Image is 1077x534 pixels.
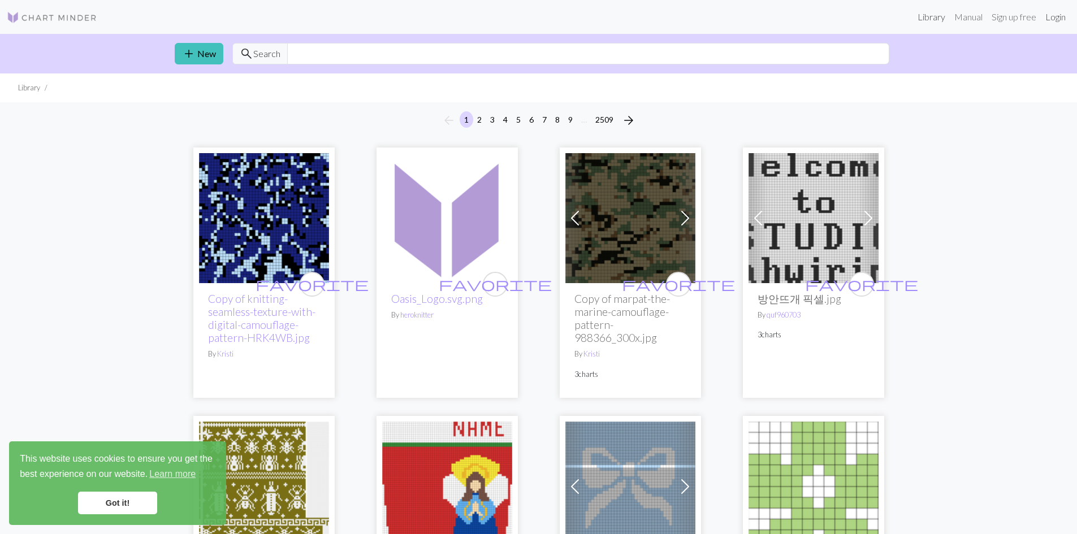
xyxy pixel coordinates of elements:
[950,6,987,28] a: Manual
[300,272,325,297] button: favourite
[208,292,315,344] a: Copy of knitting-seamless-texture-with-digital-camouflage-pattern-HRK4WB.jpg
[565,153,695,283] img: marpat-the-marine-camouflage-pattern-988366_300x.jpg
[499,111,512,128] button: 4
[574,349,686,359] p: By
[591,111,618,128] button: 2509
[391,310,503,320] p: By
[622,275,735,293] span: favorite
[7,11,97,24] img: Logo
[256,275,369,293] span: favorite
[749,211,879,222] a: 방안뜨개 픽셀.jpg
[758,329,870,340] p: 3 charts
[256,273,369,296] i: favourite
[391,292,483,305] a: Oasis_Logo.svg.png
[583,349,600,358] a: Kristi
[483,272,508,297] button: favourite
[382,211,512,222] a: Oasis_Logo.svg.png
[749,153,879,283] img: 방안뜨개 픽셀.jpg
[551,111,564,128] button: 8
[217,349,233,358] a: Kristi
[525,111,538,128] button: 6
[199,480,329,490] a: bugs
[758,292,870,305] h2: 방안뜨개 픽셀.jpg
[849,272,874,297] button: favourite
[805,273,918,296] i: favourite
[382,480,512,490] a: angel stocking
[473,111,486,128] button: 2
[565,480,695,490] a: Bow
[565,211,695,222] a: marpat-the-marine-camouflage-pattern-988366_300x.jpg
[767,310,801,319] a: quf960703
[460,111,473,128] button: 1
[18,83,40,93] li: Library
[208,349,320,359] p: By
[240,46,253,62] span: search
[148,466,197,483] a: learn more about cookies
[913,6,950,28] a: Library
[9,441,226,525] div: cookieconsent
[439,273,552,296] i: favourite
[987,6,1041,28] a: Sign up free
[512,111,525,128] button: 5
[564,111,577,128] button: 9
[749,480,879,490] a: Large flower
[175,43,223,64] a: New
[253,47,280,60] span: Search
[666,272,691,297] button: favourite
[538,111,551,128] button: 7
[78,492,157,514] a: dismiss cookie message
[199,211,329,222] a: knitting-seamless-texture-with-digital-camouflage-pattern-HRK4WB.jpg
[758,310,870,320] p: By
[182,46,196,62] span: add
[622,114,635,127] i: Next
[1041,6,1070,28] a: Login
[622,112,635,128] span: arrow_forward
[574,369,686,380] p: 3 charts
[486,111,499,128] button: 3
[382,153,512,283] img: Oasis_Logo.svg.png
[805,275,918,293] span: favorite
[439,275,552,293] span: favorite
[574,292,686,344] h2: Copy of marpat-the-marine-camouflage-pattern-988366_300x.jpg
[20,452,215,483] span: This website uses cookies to ensure you get the best experience on our website.
[617,111,640,129] button: Next
[622,273,735,296] i: favourite
[400,310,434,319] a: heroknitter
[438,111,640,129] nav: Page navigation
[199,153,329,283] img: knitting-seamless-texture-with-digital-camouflage-pattern-HRK4WB.jpg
